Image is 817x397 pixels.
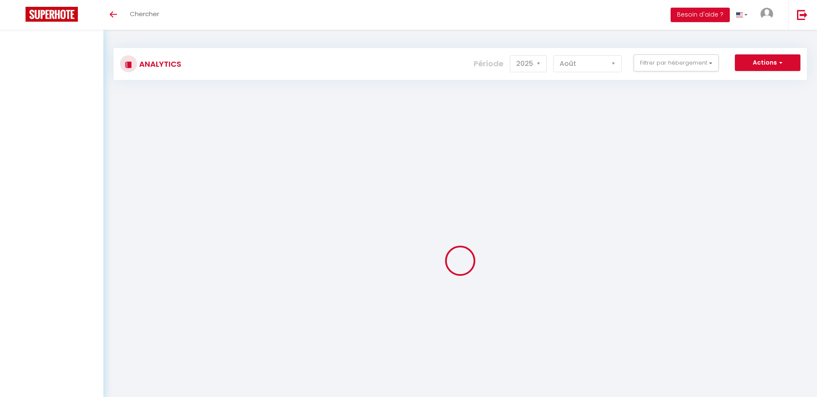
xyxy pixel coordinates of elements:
[137,54,181,74] h3: Analytics
[735,54,800,71] button: Actions
[797,9,808,20] img: logout
[634,54,719,71] button: Filtrer par hébergement
[474,54,503,73] label: Période
[26,7,78,22] img: Super Booking
[671,8,730,22] button: Besoin d'aide ?
[760,8,773,20] img: ...
[130,9,159,18] span: Chercher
